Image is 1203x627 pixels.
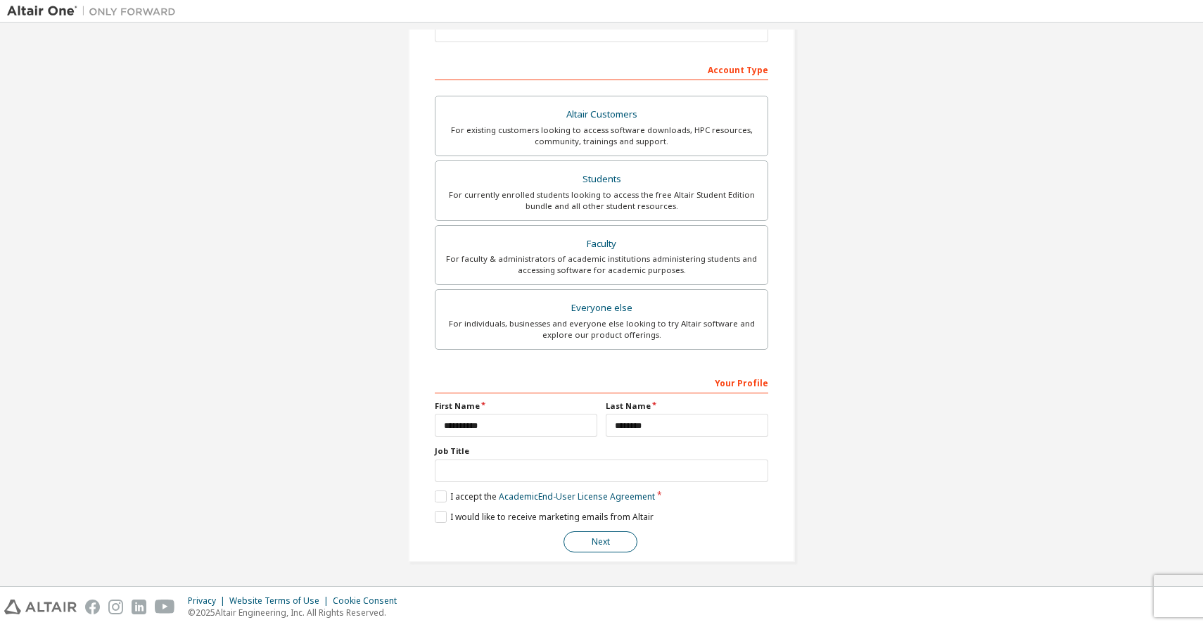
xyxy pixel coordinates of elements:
div: Students [444,170,759,189]
img: linkedin.svg [132,600,146,614]
img: altair_logo.svg [4,600,77,614]
img: facebook.svg [85,600,100,614]
div: For faculty & administrators of academic institutions administering students and accessing softwa... [444,253,759,276]
a: Academic End-User License Agreement [499,490,655,502]
label: Last Name [606,400,768,412]
div: Altair Customers [444,105,759,125]
label: First Name [435,400,597,412]
label: I would like to receive marketing emails from Altair [435,511,654,523]
div: Everyone else [444,298,759,318]
div: Cookie Consent [333,595,405,607]
img: youtube.svg [155,600,175,614]
div: Faculty [444,234,759,254]
div: Website Terms of Use [229,595,333,607]
div: For existing customers looking to access software downloads, HPC resources, community, trainings ... [444,125,759,147]
div: Privacy [188,595,229,607]
div: Your Profile [435,371,768,393]
div: Account Type [435,58,768,80]
button: Next [564,531,637,552]
p: © 2025 Altair Engineering, Inc. All Rights Reserved. [188,607,405,619]
div: For individuals, businesses and everyone else looking to try Altair software and explore our prod... [444,318,759,341]
div: For currently enrolled students looking to access the free Altair Student Edition bundle and all ... [444,189,759,212]
img: instagram.svg [108,600,123,614]
label: I accept the [435,490,655,502]
img: Altair One [7,4,183,18]
label: Job Title [435,445,768,457]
